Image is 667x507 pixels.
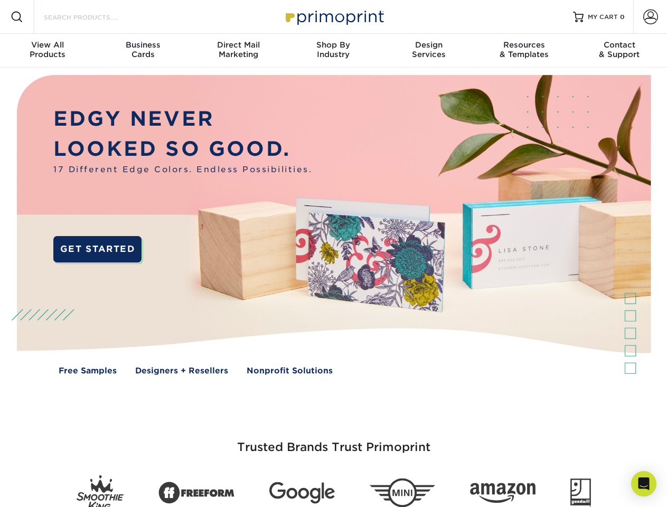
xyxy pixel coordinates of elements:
span: Shop By [286,40,381,50]
span: Business [95,40,190,50]
img: Amazon [470,483,536,503]
span: Resources [476,40,571,50]
input: SEARCH PRODUCTS..... [43,11,146,23]
a: GET STARTED [53,236,142,262]
span: Design [381,40,476,50]
img: Primoprint [281,5,387,28]
div: Services [381,40,476,59]
a: Designers + Resellers [135,365,228,377]
a: BusinessCards [95,34,190,68]
div: Cards [95,40,190,59]
a: DesignServices [381,34,476,68]
a: Contact& Support [572,34,667,68]
a: Nonprofit Solutions [247,365,333,377]
a: Shop ByIndustry [286,34,381,68]
a: Direct MailMarketing [191,34,286,68]
span: 17 Different Edge Colors. Endless Possibilities. [53,164,312,176]
span: MY CART [588,13,618,22]
p: LOOKED SO GOOD. [53,134,312,164]
div: Industry [286,40,381,59]
img: Google [269,482,335,504]
span: 0 [620,13,625,21]
p: EDGY NEVER [53,104,312,134]
span: Direct Mail [191,40,286,50]
a: Free Samples [59,365,117,377]
span: Contact [572,40,667,50]
div: Marketing [191,40,286,59]
div: & Support [572,40,667,59]
div: & Templates [476,40,571,59]
div: Open Intercom Messenger [631,471,656,496]
img: Goodwill [570,478,591,507]
h3: Trusted Brands Trust Primoprint [25,415,643,467]
a: Resources& Templates [476,34,571,68]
